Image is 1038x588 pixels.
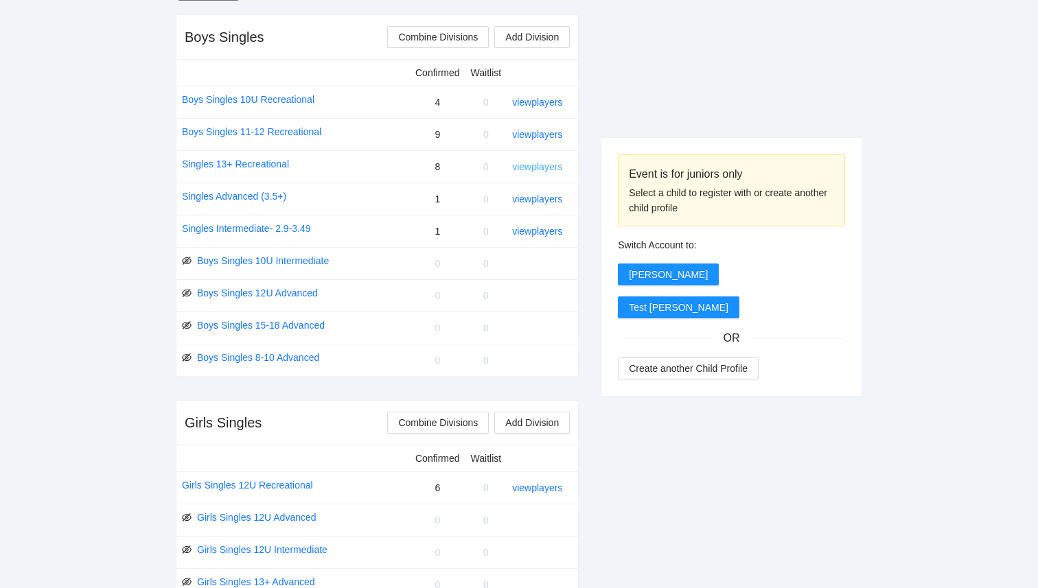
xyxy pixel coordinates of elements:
[494,412,570,434] button: Add Division
[182,545,192,554] span: eye-invisible
[629,361,748,376] span: Create another Child Profile
[197,542,327,557] a: Girls Singles 12U Intermediate
[197,318,325,333] a: Boys Singles 15-18 Advanced
[483,515,489,526] span: 0
[197,253,329,268] a: Boys Singles 10U Intermediate
[410,118,465,150] td: 9
[483,290,489,301] span: 0
[182,221,311,236] a: Singles Intermediate- 2.9-3.49
[512,226,562,237] a: view players
[483,161,489,172] span: 0
[197,285,318,301] a: Boys Singles 12U Advanced
[398,415,478,430] span: Combine Divisions
[182,353,192,362] span: eye-invisible
[182,478,313,493] a: Girls Singles 12U Recreational
[618,357,759,379] button: Create another Child Profile
[494,26,570,48] button: Add Division
[512,193,562,204] a: view players
[435,355,440,366] span: 0
[483,547,489,558] span: 0
[435,258,440,269] span: 0
[415,65,460,80] div: Confirmed
[483,322,489,333] span: 0
[435,515,440,526] span: 0
[629,165,834,183] div: Event is for juniors only
[182,256,192,266] span: eye-invisible
[435,322,440,333] span: 0
[182,92,314,107] a: Boys Singles 10U Recreational
[505,30,559,45] span: Add Division
[182,124,321,139] a: Boys Singles 11-12 Recreational
[182,189,286,204] a: Singles Advanced (3.5+)
[618,296,739,318] button: Test [PERSON_NAME]
[618,237,845,252] div: Switch Account to:
[410,150,465,183] td: 8
[182,513,192,522] span: eye-invisible
[471,451,502,466] div: Waitlist
[483,355,489,366] span: 0
[483,129,489,140] span: 0
[512,482,562,493] a: view players
[505,415,559,430] span: Add Division
[483,482,489,493] span: 0
[629,185,834,215] div: Select a child to register with or create another child profile
[483,193,489,204] span: 0
[182,320,192,330] span: eye-invisible
[410,471,465,504] td: 6
[512,97,562,108] a: view players
[410,183,465,215] td: 1
[483,97,489,108] span: 0
[387,26,489,48] button: Combine Divisions
[713,329,751,346] span: OR
[182,156,289,172] a: Singles 13+ Recreational
[182,577,192,587] span: eye-invisible
[415,451,460,466] div: Confirmed
[182,288,192,298] span: eye-invisible
[483,258,489,269] span: 0
[197,350,319,365] a: Boys Singles 8-10 Advanced
[398,30,478,45] span: Combine Divisions
[435,547,440,558] span: 0
[512,161,562,172] a: view players
[387,412,489,434] button: Combine Divisions
[512,129,562,140] a: view players
[483,226,489,237] span: 0
[185,27,264,47] div: Boys Singles
[410,215,465,247] td: 1
[435,290,440,301] span: 0
[185,413,262,432] div: Girls Singles
[629,267,708,282] span: [PERSON_NAME]
[629,300,728,315] span: Test [PERSON_NAME]
[410,86,465,118] td: 4
[471,65,502,80] div: Waitlist
[618,263,719,285] button: [PERSON_NAME]
[197,510,316,525] a: Girls Singles 12U Advanced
